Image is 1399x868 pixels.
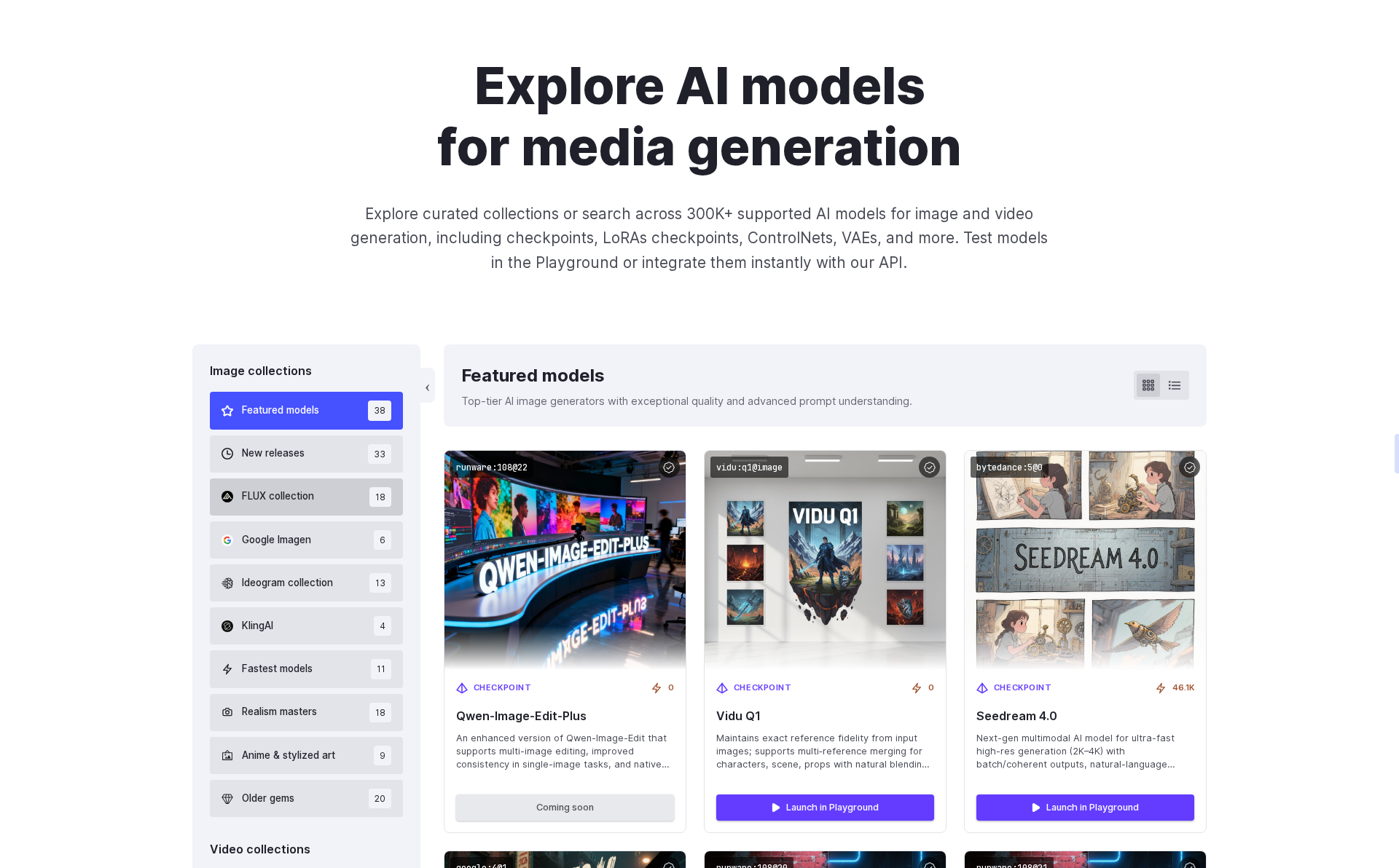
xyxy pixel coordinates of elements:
code: bytedance:5@0 [971,457,1049,478]
button: Ideogram collection 13 [210,564,403,601]
span: Featured models [242,403,319,419]
img: Qwen-Image-Edit-Plus [444,451,686,670]
span: An enhanced version of Qwen-Image-Edit that supports multi-image editing, improved consistency in... [456,732,674,771]
span: Anime & stylized art [242,748,335,764]
span: 0 [668,682,674,695]
button: Anime & stylized art 9 [210,737,403,774]
span: 0 [928,682,934,695]
img: Seedream 4.0 [965,451,1206,670]
span: Seedream 4.0 [976,709,1194,723]
p: Explore curated collections or search across 300K+ supported AI models for image and video genera... [345,202,1054,275]
button: ‹ [420,368,435,403]
span: 13 [369,573,391,593]
div: Featured models [461,362,912,390]
span: Fastest models [242,661,313,677]
span: Next-gen multimodal AI model for ultra-fast high-res generation (2K–4K) with batch/coherent outpu... [976,732,1194,771]
span: KlingAI [242,618,273,634]
span: FLUX collection [242,489,314,505]
button: KlingAI 4 [210,607,403,644]
span: Qwen-Image-Edit-Plus [456,709,674,723]
p: Top-tier AI image generators with exceptional quality and advanced prompt understanding. [461,392,912,409]
span: Checkpoint [474,682,532,695]
div: Image collections [210,362,403,381]
h1: Explore AI models for media generation [294,55,1105,178]
button: FLUX collection 18 [210,478,403,516]
div: Video collections [210,840,403,859]
span: Vidu Q1 [716,709,934,723]
span: Ideogram collection [242,575,333,591]
span: Realism masters [242,704,317,720]
button: New releases 33 [210,435,403,473]
span: Maintains exact reference fidelity from input images; supports multi‑reference merging for charac... [716,732,934,771]
span: 33 [368,444,391,464]
span: New releases [242,446,305,462]
code: runware:108@22 [450,457,533,478]
span: 18 [369,703,391,722]
span: Checkpoint [994,682,1052,695]
span: 20 [369,789,391,808]
span: Checkpoint [734,682,792,695]
button: Older gems 20 [210,780,403,817]
img: Vidu Q1 [705,451,946,670]
button: Fastest models 11 [210,650,403,687]
a: Launch in Playground [976,794,1194,821]
span: Older gems [242,791,294,807]
span: Google Imagen [242,532,311,548]
button: Google Imagen 6 [210,521,403,559]
span: 4 [374,616,391,636]
span: 18 [369,487,391,507]
span: 38 [368,401,391,420]
span: 9 [374,746,391,765]
button: Coming soon [456,794,674,821]
code: vidu:q1@image [710,457,788,478]
span: 46.1K [1172,682,1194,695]
button: Featured models 38 [210,392,403,429]
span: 11 [371,659,391,679]
span: 6 [374,530,391,550]
button: Realism masters 18 [210,694,403,731]
a: Launch in Playground [716,794,934,821]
